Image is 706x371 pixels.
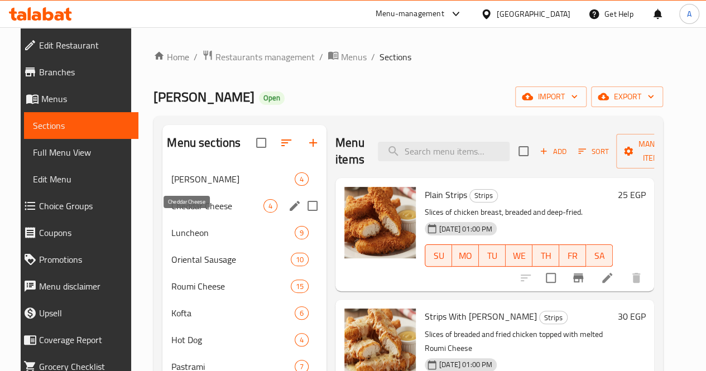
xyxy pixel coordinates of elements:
a: Edit menu item [601,271,614,285]
div: items [291,280,309,293]
div: Open [259,91,285,105]
li: / [319,50,323,64]
button: Add [535,143,571,160]
button: Branch-specific-item [565,264,592,291]
div: items [291,253,309,266]
span: Strips [540,311,567,324]
a: Edit Restaurant [15,32,138,59]
span: Luncheon [171,226,295,239]
span: Hot Dog [171,333,295,346]
span: Add [538,145,568,158]
span: Choice Groups [39,199,129,213]
div: Oriental Sausage10 [162,246,326,273]
span: 4 [264,201,277,211]
button: delete [623,264,650,291]
button: MO [452,244,479,267]
span: Select section [512,139,535,163]
span: Sections [33,119,129,132]
span: Oriental Sausage [171,253,290,266]
span: Edit Restaurant [39,38,129,52]
span: Coupons [39,226,129,239]
span: Strips [470,189,497,202]
span: FR [564,248,582,264]
span: Roumi Cheese [171,280,290,293]
a: Choice Groups [15,192,138,219]
button: WE [506,244,532,267]
h2: Menu sections [167,134,241,151]
span: Kofta [171,306,295,320]
a: Menu disclaimer [15,273,138,300]
div: [GEOGRAPHIC_DATA] [497,8,570,20]
span: TH [537,248,555,264]
div: items [295,172,309,186]
button: import [515,86,587,107]
button: TH [532,244,559,267]
h2: Menu items [335,134,364,168]
a: Branches [15,59,138,85]
span: 9 [295,228,308,238]
h6: 25 EGP [617,187,645,203]
div: Kofta6 [162,300,326,326]
a: Sections [24,112,138,139]
span: Select to update [539,266,563,290]
span: 6 [295,308,308,319]
a: Full Menu View [24,139,138,166]
span: TU [483,248,501,264]
span: export [600,90,654,104]
span: WE [510,248,528,264]
button: Sort [575,143,612,160]
div: Roumi Cheese15 [162,273,326,300]
span: SU [430,248,448,264]
div: Luncheon9 [162,219,326,246]
a: Menus [15,85,138,112]
span: Restaurants management [215,50,315,64]
a: Promotions [15,246,138,273]
span: [DATE] 01:00 PM [435,224,497,234]
span: A [687,8,691,20]
span: 10 [291,254,308,265]
button: Manage items [616,134,691,168]
a: Home [153,50,189,64]
span: Branches [39,65,129,79]
span: Open [259,93,285,103]
a: Edit Menu [24,166,138,192]
button: export [591,86,663,107]
span: [PERSON_NAME] [171,172,295,186]
span: Edit Menu [33,172,129,186]
a: Restaurants management [202,50,315,64]
div: Edam Cheese [171,172,295,186]
span: Select all sections [249,131,273,155]
span: Coverage Report [39,333,129,346]
span: Plain Strips [425,186,467,203]
button: FR [559,244,586,267]
button: SA [586,244,613,267]
span: Menus [41,92,129,105]
div: items [263,199,277,213]
li: / [371,50,375,64]
span: 4 [295,335,308,345]
img: Plain Strips [344,187,416,258]
span: 4 [295,174,308,185]
button: TU [479,244,506,267]
span: Full Menu View [33,146,129,159]
span: Upsell [39,306,129,320]
a: Menus [328,50,367,64]
p: Slices of chicken breast, breaded and deep-fried. [425,205,613,219]
div: Strips [539,311,568,324]
span: Menus [341,50,367,64]
span: Promotions [39,253,129,266]
li: / [194,50,198,64]
div: Strips [469,189,498,203]
input: search [378,142,510,161]
div: items [295,306,309,320]
span: MO [457,248,474,264]
span: SA [590,248,608,264]
div: Cheddar Cheese4edit [162,192,326,219]
div: [PERSON_NAME]4 [162,166,326,192]
span: Sort items [571,143,616,160]
span: 15 [291,281,308,292]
